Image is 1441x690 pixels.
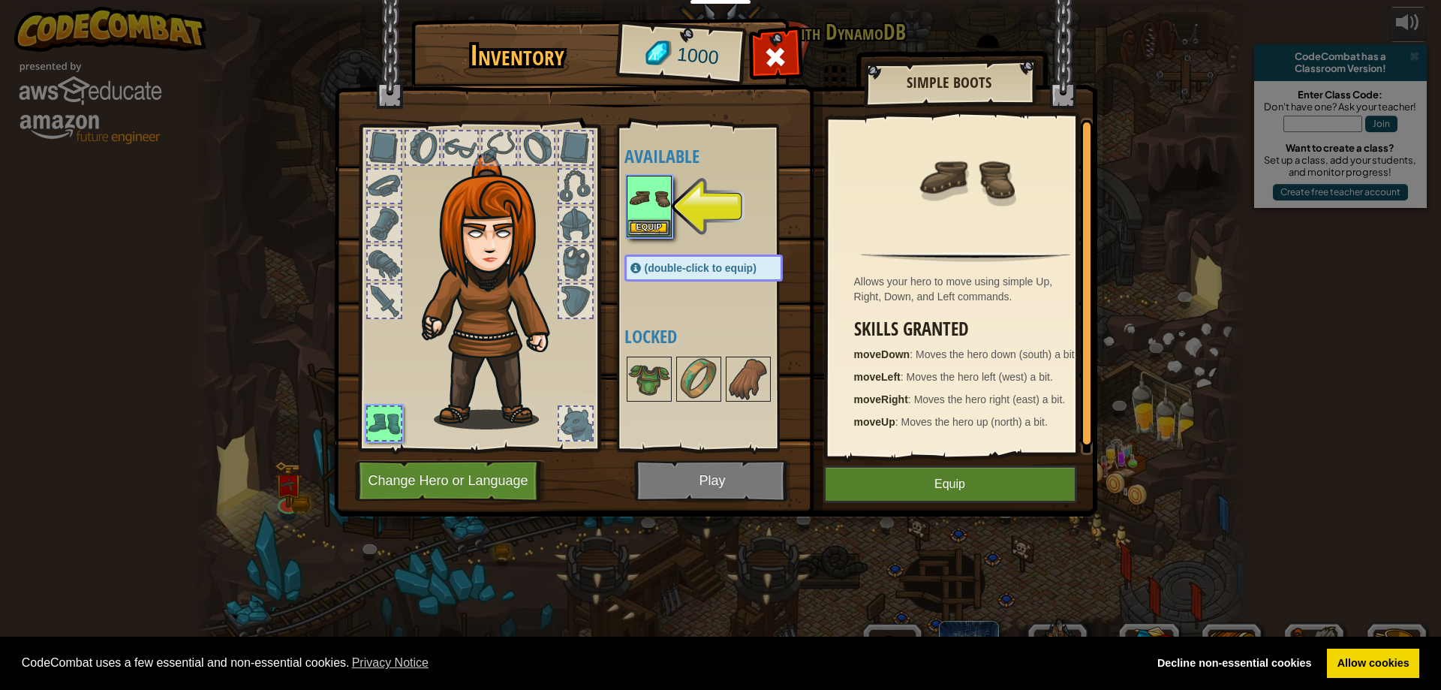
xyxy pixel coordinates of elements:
h4: Locked [624,327,813,346]
img: hr.png [861,252,1069,262]
span: : [901,371,907,383]
a: allow cookies [1327,649,1419,679]
span: Moves the hero down (south) a bit. [916,348,1078,360]
strong: moveRight [854,393,908,405]
span: 1000 [675,41,720,71]
img: portrait.png [678,358,720,400]
img: hair_f2.png [415,153,576,429]
button: Equip [823,466,1077,503]
h2: Simple Boots [879,74,1020,91]
strong: moveLeft [854,371,901,383]
span: : [908,393,914,405]
span: Moves the hero left (west) a bit. [907,371,1053,383]
span: CodeCombat uses a few essential and non-essential cookies. [22,652,1136,674]
div: Allows your hero to move using simple Up, Right, Down, and Left commands. [854,274,1085,304]
img: portrait.png [628,177,670,219]
span: (double-click to equip) [645,262,757,274]
button: Change Hero or Language [355,460,546,502]
span: : [910,348,916,360]
h4: Available [624,146,813,166]
h3: Skills Granted [854,319,1085,339]
span: Moves the hero up (north) a bit. [901,416,1048,428]
img: portrait.png [628,358,670,400]
a: deny cookies [1147,649,1322,679]
span: Moves the hero right (east) a bit. [914,393,1066,405]
h1: Inventory [422,40,613,71]
img: portrait.png [917,129,1015,227]
button: Equip [628,220,670,236]
strong: moveUp [854,416,895,428]
img: portrait.png [727,358,769,400]
strong: moveDown [854,348,910,360]
span: : [895,416,901,428]
a: learn more about cookies [350,652,432,674]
